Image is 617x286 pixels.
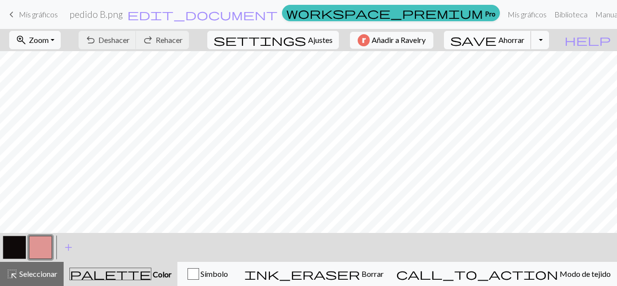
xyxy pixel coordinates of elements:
[70,267,151,281] span: palette
[396,267,558,281] span: call_to_action
[308,35,333,44] font: Ajustes
[6,267,18,281] span: highlight_alt
[444,31,531,49] button: Ahorrar
[69,9,123,20] font: pedido B.png
[6,8,17,21] span: keyboard_arrow_left
[19,10,58,19] font: Mis gráficos
[350,32,433,49] button: Añadir a Ravelry
[63,241,74,254] span: add
[508,10,547,19] font: Mis gráficos
[214,34,306,46] i: Settings
[554,10,588,19] font: Biblioteca
[372,35,426,44] font: Añadir a Ravelry
[498,35,524,44] font: Ahorrar
[244,267,360,281] span: ink_eraser
[153,270,172,279] font: Color
[358,34,370,46] img: Ravelry
[286,6,483,20] span: workspace_premium
[207,31,339,49] button: SettingsAjustes
[450,33,496,47] span: save
[282,5,500,21] a: Pro
[15,33,27,47] span: zoom_in
[560,269,611,278] font: Modo de tejido
[362,269,384,278] font: Borrar
[238,262,390,286] button: Borrar
[201,269,228,278] font: Símbolo
[485,9,496,17] font: Pro
[177,262,238,286] button: Símbolo
[564,33,611,47] span: help
[504,5,550,24] a: Mis gráficos
[390,262,617,286] button: Modo de tejido
[64,262,177,286] button: Color
[550,5,591,24] a: Biblioteca
[127,8,278,21] span: edit_document
[9,31,61,49] button: Zoom
[19,269,57,278] font: Seleccionar
[6,6,58,23] a: Mis gráficos
[214,33,306,47] span: settings
[29,35,49,44] font: Zoom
